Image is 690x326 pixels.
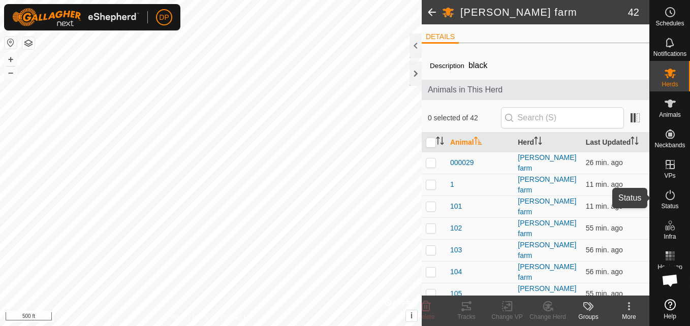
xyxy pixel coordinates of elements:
[664,313,676,319] span: Help
[450,201,462,212] span: 101
[662,81,678,87] span: Herds
[534,138,542,146] p-sorticon: Activate to sort
[659,112,681,118] span: Animals
[5,37,17,49] button: Reset Map
[446,312,487,321] div: Tracks
[664,234,676,240] span: Infra
[568,312,609,321] div: Groups
[450,179,454,190] span: 1
[631,138,639,146] p-sorticon: Activate to sort
[518,196,577,217] div: [PERSON_NAME] farm
[518,262,577,283] div: [PERSON_NAME] farm
[12,8,139,26] img: Gallagher Logo
[5,67,17,79] button: –
[586,268,623,276] span: Sep 26, 2025, 4:53 PM
[518,240,577,261] div: [PERSON_NAME] farm
[661,203,678,209] span: Status
[586,202,623,210] span: Sep 26, 2025, 5:38 PM
[586,246,623,254] span: Sep 26, 2025, 4:53 PM
[650,295,690,323] a: Help
[450,267,462,277] span: 104
[436,138,444,146] p-sorticon: Activate to sort
[22,37,35,49] button: Map Layers
[417,313,435,320] span: Delete
[586,180,623,188] span: Sep 26, 2025, 5:38 PM
[450,288,462,299] span: 105
[460,6,628,18] h2: [PERSON_NAME] farm
[655,265,685,296] div: Open chat
[450,245,462,255] span: 103
[428,113,501,123] span: 0 selected of 42
[446,133,514,152] th: Animal
[655,20,684,26] span: Schedules
[527,312,568,321] div: Change Herd
[406,310,417,321] button: i
[171,313,209,322] a: Privacy Policy
[5,53,17,66] button: +
[411,311,413,320] span: i
[653,51,686,57] span: Notifications
[586,158,623,167] span: Sep 26, 2025, 5:23 PM
[428,84,643,96] span: Animals in This Herd
[609,312,649,321] div: More
[664,173,675,179] span: VPs
[518,283,577,305] div: [PERSON_NAME] farm
[159,12,169,23] span: DP
[518,174,577,195] div: [PERSON_NAME] farm
[518,152,577,174] div: [PERSON_NAME] farm
[450,223,462,234] span: 102
[582,133,649,152] th: Last Updated
[221,313,251,322] a: Contact Us
[586,289,623,298] span: Sep 26, 2025, 4:53 PM
[430,62,464,70] label: Description
[501,107,624,128] input: Search (S)
[422,31,459,44] li: DETAILS
[487,312,527,321] div: Change VP
[518,218,577,239] div: [PERSON_NAME] farm
[450,157,474,168] span: 000029
[474,138,482,146] p-sorticon: Activate to sort
[514,133,581,152] th: Herd
[657,264,682,270] span: Heatmap
[628,5,639,20] span: 42
[654,142,685,148] span: Neckbands
[464,57,491,74] span: black
[586,224,623,232] span: Sep 26, 2025, 4:53 PM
